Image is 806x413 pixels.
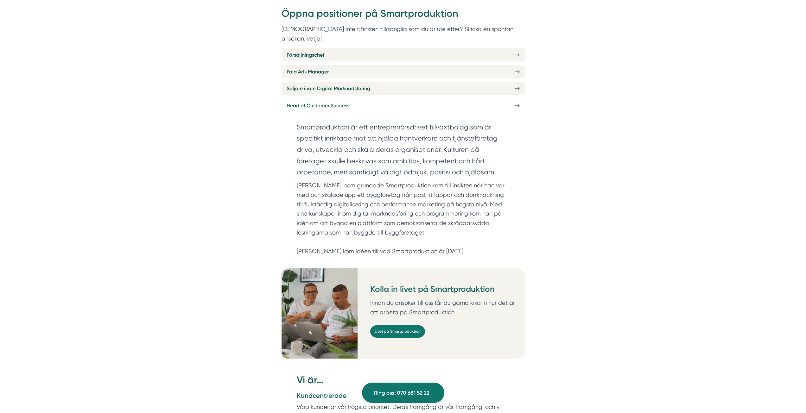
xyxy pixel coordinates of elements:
h3: Kolla in livet på Smartproduktion [370,284,520,298]
span: Säljare inom Digital Marknadsföring [287,84,370,92]
h2: Vi är… [297,373,510,391]
span: Head of Customer Success [287,102,349,110]
a: Ring oss: 070 681 52 22 [362,383,444,403]
a: Head of Customer Success [282,99,525,112]
span: Ring oss: 070 681 52 22 [374,389,429,397]
a: Försäljningschef [282,48,525,61]
img: Personal på Smartproduktion [282,268,358,359]
p: Innan du ansöker till oss får du gärna kika in hur det är att arbeta på Smartproduktion. [370,298,520,317]
p: [PERSON_NAME], som grundade Smartproduktion kom till insikten när han var med och skalade upp ett... [297,181,510,256]
section: Smartproduktion är ett entreprenörsdrivet tillväxtbolag som är specifikt inriktade mot att hjälpa... [297,122,510,181]
a: Säljare inom Digital Marknadsföring [282,82,525,95]
strong: Kundcentrerade [297,391,346,399]
a: Livet på Smartproduktion [370,325,425,338]
span: Försäljningschef [287,51,324,59]
h2: Öppna positioner på Smartproduktion [282,7,525,24]
p: [DEMOGRAPHIC_DATA] inte tjänsten tillgänglig som du är ute efter? Skicka en spontan ansökan, vetja! [282,24,525,43]
span: Paid Ads Manager [287,68,329,76]
a: Paid Ads Manager [282,65,525,78]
